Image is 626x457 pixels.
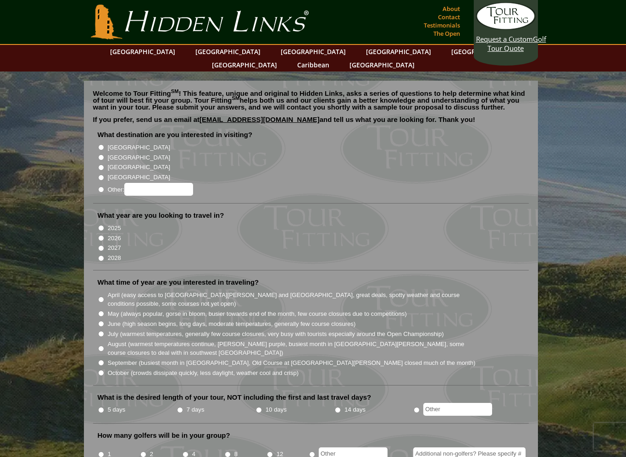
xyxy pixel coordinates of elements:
label: July (warmest temperatures, generally few course closures, very busy with tourists especially aro... [108,330,444,339]
label: October (crowds dissipate quickly, less daylight, weather cool and crisp) [108,369,299,378]
label: 10 days [266,405,287,414]
label: What is the desired length of your tour, NOT including the first and last travel days? [98,393,371,402]
label: What destination are you interested in visiting? [98,130,253,139]
label: June (high season begins, long days, moderate temperatures, generally few course closures) [108,319,356,329]
a: Request a CustomGolf Tour Quote [476,2,536,53]
label: 2027 [108,243,121,253]
label: September (busiest month in [GEOGRAPHIC_DATA], Old Course at [GEOGRAPHIC_DATA][PERSON_NAME] close... [108,358,476,368]
label: [GEOGRAPHIC_DATA] [108,143,170,152]
input: Other: [124,183,193,196]
label: 2025 [108,224,121,233]
label: What year are you looking to travel in? [98,211,224,220]
input: Other [423,403,492,416]
a: [GEOGRAPHIC_DATA] [191,45,265,58]
label: 2026 [108,234,121,243]
label: August (warmest temperatures continue, [PERSON_NAME] purple, busiest month in [GEOGRAPHIC_DATA][P... [108,340,476,358]
a: [GEOGRAPHIC_DATA] [447,45,521,58]
sup: SM [232,95,240,101]
label: 5 days [108,405,126,414]
label: [GEOGRAPHIC_DATA] [108,153,170,162]
a: [GEOGRAPHIC_DATA] [345,58,419,72]
a: Caribbean [293,58,334,72]
a: [EMAIL_ADDRESS][DOMAIN_NAME] [199,116,320,123]
p: Welcome to Tour Fitting ! This feature, unique and original to Hidden Links, asks a series of que... [93,90,529,110]
label: [GEOGRAPHIC_DATA] [108,173,170,182]
label: Other: [108,183,193,196]
span: Request a Custom [476,34,533,44]
label: What time of year are you interested in traveling? [98,278,259,287]
a: [GEOGRAPHIC_DATA] [276,45,350,58]
a: [GEOGRAPHIC_DATA] [105,45,180,58]
label: May (always popular, gorse in bloom, busier towards end of the month, few course closures due to ... [108,309,407,319]
a: [GEOGRAPHIC_DATA] [361,45,436,58]
a: [GEOGRAPHIC_DATA] [207,58,282,72]
a: Contact [436,11,462,23]
p: If you prefer, send us an email at and tell us what you are looking for. Thank you! [93,116,529,130]
label: 7 days [187,405,205,414]
label: April (easy access to [GEOGRAPHIC_DATA][PERSON_NAME] and [GEOGRAPHIC_DATA], great deals, spotty w... [108,291,476,308]
label: 14 days [344,405,366,414]
a: The Open [431,27,462,40]
a: About [440,2,462,15]
sup: SM [171,88,179,94]
label: [GEOGRAPHIC_DATA] [108,163,170,172]
label: 2028 [108,253,121,263]
label: How many golfers will be in your group? [98,431,230,440]
a: Testimonials [421,19,462,32]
